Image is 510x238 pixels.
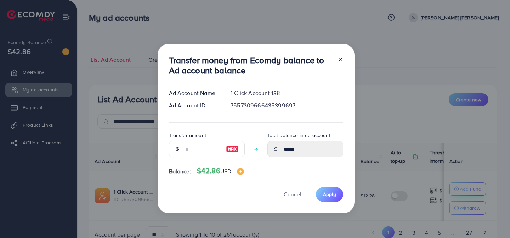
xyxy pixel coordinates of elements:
[169,55,332,76] h3: Transfer money from Ecomdy balance to Ad account balance
[323,191,336,198] span: Apply
[275,187,310,202] button: Cancel
[226,145,239,153] img: image
[316,187,343,202] button: Apply
[169,132,206,139] label: Transfer amount
[197,167,244,175] h4: $42.86
[267,132,330,139] label: Total balance in ad account
[237,168,244,175] img: image
[480,206,505,233] iframe: Chat
[163,89,225,97] div: Ad Account Name
[284,190,301,198] span: Cancel
[225,101,348,109] div: 7557309666435399697
[163,101,225,109] div: Ad Account ID
[220,167,231,175] span: USD
[169,167,191,175] span: Balance:
[225,89,348,97] div: 1 Click Account 138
